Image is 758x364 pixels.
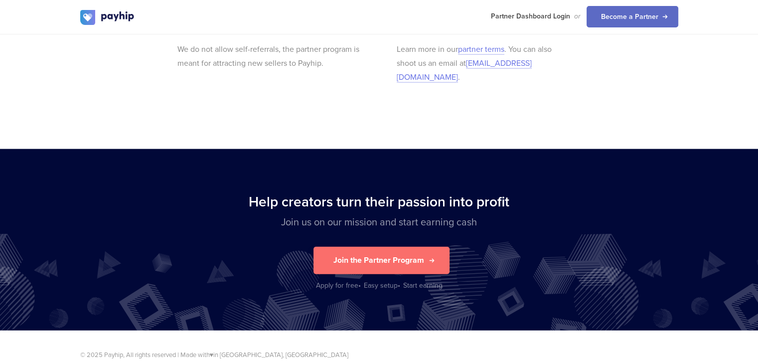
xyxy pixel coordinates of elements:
[358,281,361,290] span: •
[364,281,401,291] div: Easy setup
[398,281,400,290] span: •
[587,6,678,27] a: Become a Partner
[210,351,214,359] span: ♥
[80,189,678,215] h2: Help creators turn their passion into profit
[403,281,443,291] div: Start earning
[177,42,362,70] p: We do not allow self-referrals, the partner program is meant for attracting new sellers to Payhip.
[397,42,572,84] p: Learn more in our . You can also shoot us an email at .
[316,281,362,291] div: Apply for free
[313,247,450,274] button: Join the Partner Program
[458,44,504,55] a: partner terms
[80,351,678,360] p: © 2025 Payhip, All rights reserved | Made with in [GEOGRAPHIC_DATA], [GEOGRAPHIC_DATA]
[80,10,135,25] img: logo.svg
[80,215,678,230] p: Join us on our mission and start earning cash
[397,58,532,83] a: [EMAIL_ADDRESS][DOMAIN_NAME]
